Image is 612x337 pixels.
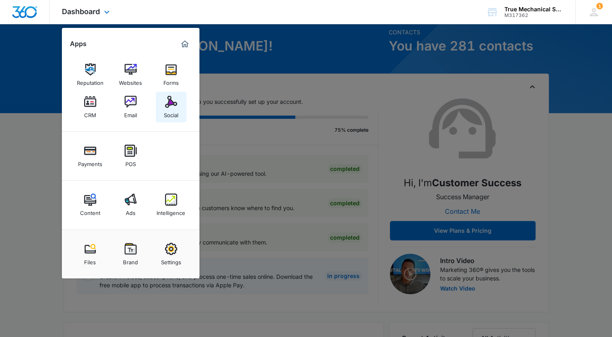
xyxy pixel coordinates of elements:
a: Content [75,190,106,220]
a: Payments [75,141,106,171]
div: Files [84,255,96,265]
div: Settings [161,255,181,265]
a: Files [75,239,106,270]
div: Intelligence [157,206,185,216]
div: account id [504,13,563,18]
a: CRM [75,92,106,122]
div: CRM [84,108,96,118]
div: Payments [78,157,102,167]
div: POS [125,157,136,167]
div: Ads [126,206,136,216]
div: Brand [123,255,138,265]
a: POS [115,141,146,171]
a: Reputation [75,59,106,90]
span: 1 [596,3,603,9]
a: Settings [156,239,186,270]
div: notifications count [596,3,603,9]
span: Dashboard [62,7,100,16]
a: Websites [115,59,146,90]
a: Ads [115,190,146,220]
a: Email [115,92,146,122]
a: Marketing 360® Dashboard [178,38,191,51]
h2: Apps [70,40,87,48]
div: Email [124,108,137,118]
a: Intelligence [156,190,186,220]
a: Forms [156,59,186,90]
a: Social [156,92,186,122]
div: Websites [119,76,142,86]
div: account name [504,6,563,13]
div: Content [80,206,100,216]
a: Brand [115,239,146,270]
div: Forms [163,76,179,86]
div: Reputation [77,76,104,86]
div: Social [164,108,178,118]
